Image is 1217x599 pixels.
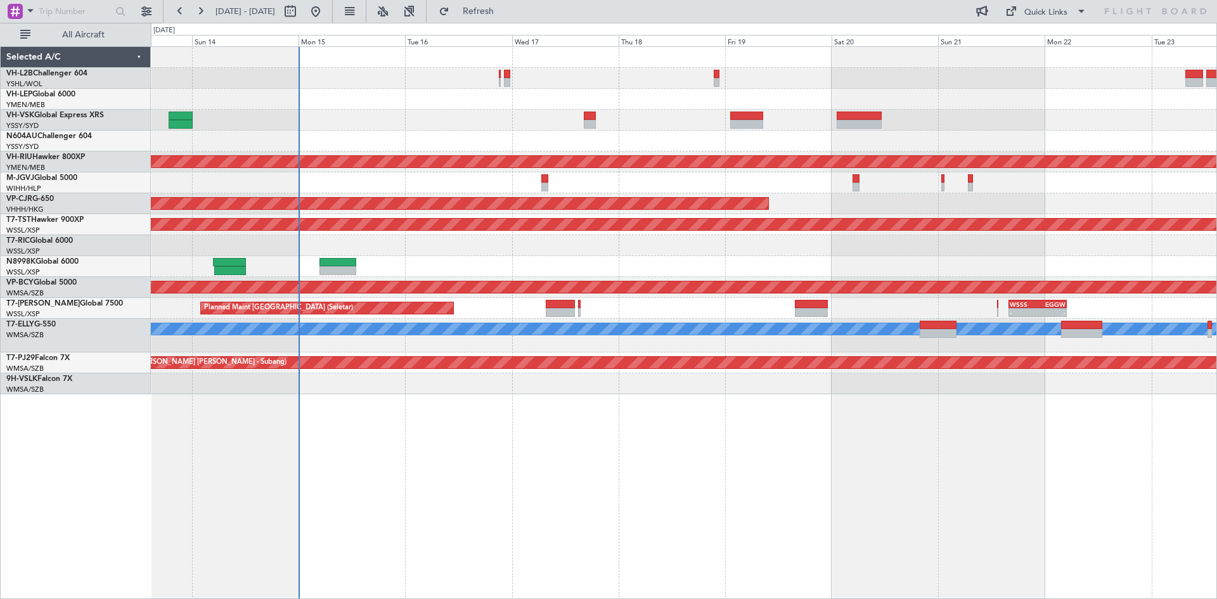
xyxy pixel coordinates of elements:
[6,375,72,383] a: 9H-VSLKFalcon 7X
[6,163,45,172] a: YMEN/MEB
[6,91,75,98] a: VH-LEPGlobal 6000
[6,300,80,307] span: T7-[PERSON_NAME]
[1045,35,1151,46] div: Mon 22
[6,70,87,77] a: VH-L2BChallenger 604
[405,35,512,46] div: Tue 16
[6,70,33,77] span: VH-L2B
[6,309,40,319] a: WSSL/XSP
[6,237,73,245] a: T7-RICGlobal 6000
[192,35,299,46] div: Sun 14
[153,25,175,36] div: [DATE]
[216,6,275,17] span: [DATE] - [DATE]
[6,354,70,362] a: T7-PJ29Falcon 7X
[999,1,1093,22] button: Quick Links
[1024,6,1067,19] div: Quick Links
[1038,300,1066,308] div: EGGW
[6,258,79,266] a: N8998KGlobal 6000
[6,267,40,277] a: WSSL/XSP
[6,174,34,182] span: M-JGVJ
[6,247,40,256] a: WSSL/XSP
[6,195,32,203] span: VP-CJR
[39,2,112,21] input: Trip Number
[6,91,32,98] span: VH-LEP
[6,258,35,266] span: N8998K
[6,79,42,89] a: YSHL/WOL
[6,132,37,140] span: N604AU
[433,1,509,22] button: Refresh
[832,35,938,46] div: Sat 20
[619,35,725,46] div: Thu 18
[1038,309,1066,316] div: -
[938,35,1045,46] div: Sun 21
[6,385,44,394] a: WMSA/SZB
[6,195,54,203] a: VP-CJRG-650
[6,174,77,182] a: M-JGVJGlobal 5000
[725,35,832,46] div: Fri 19
[6,279,77,287] a: VP-BCYGlobal 5000
[6,279,34,287] span: VP-BCY
[6,205,44,214] a: VHHH/HKG
[6,132,92,140] a: N604AUChallenger 604
[1010,300,1038,308] div: WSSS
[6,121,39,131] a: YSSY/SYD
[6,226,40,235] a: WSSL/XSP
[6,364,44,373] a: WMSA/SZB
[6,354,35,362] span: T7-PJ29
[6,216,31,224] span: T7-TST
[14,25,138,45] button: All Aircraft
[299,35,405,46] div: Mon 15
[6,153,32,161] span: VH-RIU
[6,216,84,224] a: T7-TSTHawker 900XP
[6,112,104,119] a: VH-VSKGlobal Express XRS
[6,112,34,119] span: VH-VSK
[1010,309,1038,316] div: -
[512,35,619,46] div: Wed 17
[6,321,34,328] span: T7-ELLY
[204,299,353,318] div: Planned Maint [GEOGRAPHIC_DATA] (Seletar)
[6,300,123,307] a: T7-[PERSON_NAME]Global 7500
[6,330,44,340] a: WMSA/SZB
[452,7,505,16] span: Refresh
[6,375,37,383] span: 9H-VSLK
[6,142,39,151] a: YSSY/SYD
[6,237,30,245] span: T7-RIC
[6,153,85,161] a: VH-RIUHawker 800XP
[6,288,44,298] a: WMSA/SZB
[6,184,41,193] a: WIHH/HLP
[6,100,45,110] a: YMEN/MEB
[6,321,56,328] a: T7-ELLYG-550
[33,30,134,39] span: All Aircraft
